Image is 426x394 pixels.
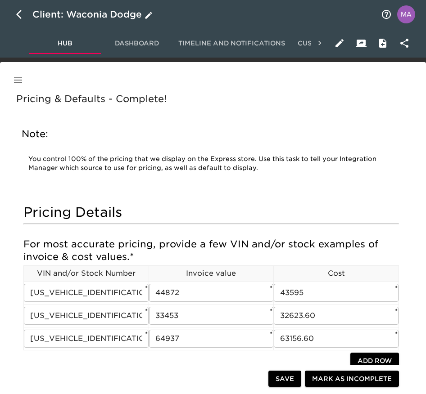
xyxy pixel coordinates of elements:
img: Profile [397,5,415,23]
span: Customization [296,38,357,49]
span: Timeline and Notifications [178,38,285,49]
button: Client View [350,32,372,54]
span: Mark as Incomplete [312,373,392,385]
p: VIN and/or Stock Number [24,268,149,279]
button: Mark as Incomplete [305,371,399,387]
button: Internal Notes and Comments [372,32,394,54]
h5: For most accurate pricing, provide a few VIN and/or stock examples of invoice & cost values. [23,238,399,263]
p: Cost [274,268,399,279]
button: Add Row [350,353,399,369]
span: Add Row [358,355,392,367]
p: Invoice value [149,268,274,279]
h5: Note: [22,128,401,140]
div: Client: Waconia Dodge [32,7,154,22]
span: Save [276,373,294,385]
span: Dashboard [106,38,168,49]
button: notifications [376,4,397,25]
h5: Pricing & Defaults - Complete! [16,93,410,105]
span: Hub [34,38,95,49]
p: You control 100% of the pricing that we display on the Express store. Use this task to tell your ... [28,155,394,173]
button: Save [268,371,301,387]
h4: Pricing Details [23,204,399,220]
